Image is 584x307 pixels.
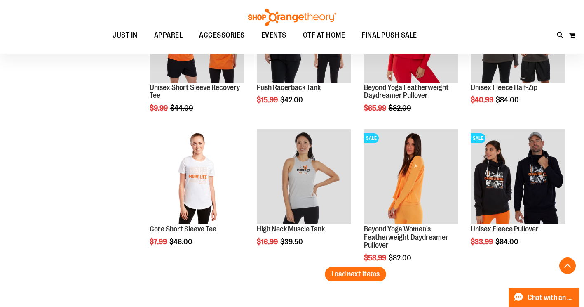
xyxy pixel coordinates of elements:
img: Product image for Core Short Sleeve Tee [150,129,244,224]
span: APPAREL [154,26,183,45]
span: SALE [471,133,485,143]
div: product [360,125,462,283]
a: Beyond Yoga Featherweight Daydreamer Pullover [364,83,449,100]
span: $16.99 [257,238,279,246]
span: SALE [364,133,379,143]
span: JUST IN [113,26,138,45]
button: Back To Top [559,257,576,274]
button: Chat with an Expert [509,288,579,307]
button: Load next items [325,267,386,281]
a: Core Short Sleeve Tee [150,225,216,233]
span: $7.99 [150,238,168,246]
span: $82.00 [389,104,413,112]
div: product [145,125,248,267]
img: Product image for Unisex Fleece Pullover [471,129,565,224]
a: Product image for Core Short Sleeve Tee [150,129,244,225]
a: Product image for Unisex Fleece PulloverSALE [471,129,565,225]
div: product [253,125,355,267]
span: $65.99 [364,104,387,112]
span: ACCESSORIES [199,26,245,45]
span: $44.00 [170,104,195,112]
a: Unisex Fleece Half-Zip [471,83,537,92]
span: $46.00 [169,238,194,246]
div: product [467,125,569,267]
span: $42.00 [280,96,304,104]
span: $40.99 [471,96,495,104]
a: Product image for High Neck Muscle Tank [257,129,351,225]
span: $39.50 [280,238,304,246]
span: Chat with an Expert [528,294,574,302]
span: $15.99 [257,96,279,104]
span: $58.99 [364,254,387,262]
span: $84.00 [495,238,520,246]
a: Product image for Beyond Yoga Womens Featherweight Daydreamer PulloverSALE [364,129,458,225]
img: Product image for High Neck Muscle Tank [257,129,351,224]
a: High Neck Muscle Tank [257,225,325,233]
span: $84.00 [496,96,520,104]
span: Load next items [331,270,380,278]
a: Beyond Yoga Women's Featherweight Daydreamer Pullover [364,225,448,250]
span: FINAL PUSH SALE [361,26,417,45]
span: $33.99 [471,238,494,246]
img: Shop Orangetheory [247,9,338,26]
span: EVENTS [261,26,286,45]
a: Unisex Fleece Pullover [471,225,539,233]
a: Unisex Short Sleeve Recovery Tee [150,83,240,100]
span: $9.99 [150,104,169,112]
a: Push Racerback Tank [257,83,321,92]
span: OTF AT HOME [303,26,345,45]
img: Product image for Beyond Yoga Womens Featherweight Daydreamer Pullover [364,129,458,224]
span: $82.00 [389,254,413,262]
